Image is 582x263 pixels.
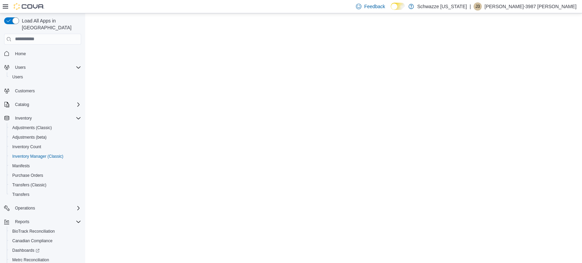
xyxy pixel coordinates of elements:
span: Users [15,65,26,70]
span: Manifests [10,162,81,170]
a: Transfers (Classic) [10,181,49,189]
span: Inventory Manager (Classic) [10,152,81,160]
a: Inventory Count [10,143,44,151]
button: Transfers (Classic) [7,180,84,190]
button: Customers [1,86,84,96]
a: Canadian Compliance [10,237,55,245]
span: Transfers (Classic) [10,181,81,189]
p: Schwazze [US_STATE] [417,2,467,11]
span: Catalog [15,102,29,107]
span: BioTrack Reconciliation [10,227,81,235]
span: Transfers [12,192,29,197]
button: Catalog [12,100,32,109]
a: BioTrack Reconciliation [10,227,58,235]
button: Reports [1,217,84,227]
button: Canadian Compliance [7,236,84,246]
a: Dashboards [7,246,84,255]
span: Inventory [12,114,81,122]
span: Catalog [12,100,81,109]
span: Manifests [12,163,30,169]
button: Purchase Orders [7,171,84,180]
img: Cova [14,3,44,10]
span: Metrc Reconciliation [12,257,49,263]
span: Feedback [364,3,385,10]
button: Transfers [7,190,84,199]
p: | [469,2,471,11]
a: Purchase Orders [10,171,46,180]
a: Customers [12,87,38,95]
button: Users [12,63,28,72]
button: Operations [12,204,38,212]
span: Inventory Manager (Classic) [12,154,63,159]
span: Canadian Compliance [12,238,53,244]
span: Dashboards [12,248,40,253]
button: Inventory Manager (Classic) [7,152,84,161]
button: Inventory [12,114,34,122]
span: Operations [15,205,35,211]
button: Inventory [1,113,84,123]
a: Manifests [10,162,32,170]
span: Adjustments (Classic) [12,125,52,130]
span: J3 [476,2,480,11]
button: Adjustments (beta) [7,133,84,142]
div: Jodi-3987 Jansen [474,2,482,11]
span: Canadian Compliance [10,237,81,245]
span: Reports [15,219,29,225]
span: Dashboards [10,246,81,254]
button: Users [1,63,84,72]
span: Customers [15,88,35,94]
button: Inventory Count [7,142,84,152]
input: Dark Mode [391,3,405,10]
button: Users [7,72,84,82]
span: Load All Apps in [GEOGRAPHIC_DATA] [19,17,81,31]
button: BioTrack Reconciliation [7,227,84,236]
span: BioTrack Reconciliation [12,229,55,234]
button: Catalog [1,100,84,109]
span: Purchase Orders [12,173,43,178]
span: Inventory Count [10,143,81,151]
span: Inventory Count [12,144,41,150]
button: Reports [12,218,32,226]
a: Adjustments (beta) [10,133,49,141]
a: Dashboards [10,246,42,254]
span: Users [10,73,81,81]
span: Users [12,63,81,72]
span: Users [12,74,23,80]
span: Home [12,49,81,58]
a: Inventory Manager (Classic) [10,152,66,160]
span: Transfers [10,190,81,199]
span: Transfers (Classic) [12,182,46,188]
span: Adjustments (beta) [12,135,47,140]
span: Home [15,51,26,57]
span: Operations [12,204,81,212]
span: Adjustments (beta) [10,133,81,141]
span: Reports [12,218,81,226]
a: Users [10,73,26,81]
a: Adjustments (Classic) [10,124,55,132]
p: [PERSON_NAME]-3987 [PERSON_NAME] [484,2,577,11]
button: Operations [1,203,84,213]
button: Adjustments (Classic) [7,123,84,133]
a: Transfers [10,190,32,199]
button: Home [1,49,84,59]
span: Inventory [15,115,32,121]
span: Purchase Orders [10,171,81,180]
span: Adjustments (Classic) [10,124,81,132]
a: Home [12,50,29,58]
button: Manifests [7,161,84,171]
span: Customers [12,87,81,95]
